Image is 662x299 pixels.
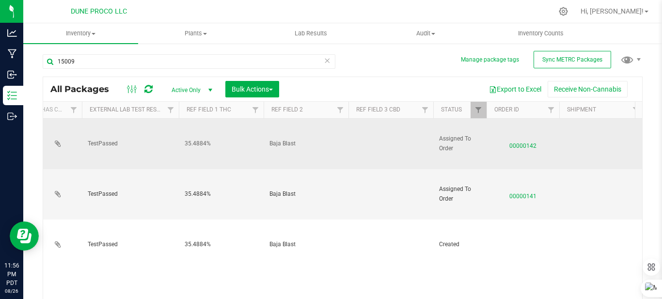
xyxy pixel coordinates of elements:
[10,221,39,251] iframe: Resource center
[88,139,173,148] span: TestPassed
[441,106,462,113] a: Status
[417,102,433,118] a: Filter
[356,106,400,113] a: Ref Field 3 CBD
[23,29,138,38] span: Inventory
[7,70,17,79] inline-svg: Inbound
[225,81,279,97] button: Bulk Actions
[253,23,368,44] a: Lab Results
[232,85,273,93] span: Bulk Actions
[4,261,19,287] p: 11:56 PM PDT
[269,189,343,199] span: Baja Blast
[471,102,487,118] a: Filter
[483,81,548,97] button: Export to Excel
[139,29,252,38] span: Plants
[269,240,343,249] span: Baja Blast
[23,23,138,44] a: Inventory
[163,102,179,118] a: Filter
[71,7,127,16] span: DUNE PROCO LLC
[7,91,17,100] inline-svg: Inventory
[4,287,19,295] p: 08/26
[548,81,628,97] button: Receive Non-Cannabis
[543,102,559,118] a: Filter
[271,106,303,113] a: Ref Field 2
[50,84,119,94] span: All Packages
[185,189,258,199] span: 35.4884%
[557,7,569,16] div: Manage settings
[567,106,596,113] a: Shipment
[138,23,253,44] a: Plants
[581,7,644,15] span: Hi, [PERSON_NAME]!
[66,102,82,118] a: Filter
[282,29,340,38] span: Lab Results
[7,49,17,59] inline-svg: Manufacturing
[439,240,481,249] span: Created
[492,187,553,201] span: 00000141
[369,29,483,38] span: Audit
[185,139,258,148] span: 35.4884%
[628,102,644,118] a: Filter
[332,102,348,118] a: Filter
[185,240,258,249] span: 35.4884%
[439,134,481,153] span: Assigned To Order
[187,106,231,113] a: Ref Field 1 THC
[439,185,481,203] span: Assigned To Order
[368,23,483,44] a: Audit
[88,240,173,249] span: TestPassed
[7,28,17,38] inline-svg: Analytics
[542,56,602,63] span: Sync METRC Packages
[492,137,553,151] span: 00000142
[494,106,519,113] a: Order Id
[505,29,577,38] span: Inventory Counts
[88,189,173,199] span: TestPassed
[7,111,17,121] inline-svg: Outbound
[248,102,264,118] a: Filter
[324,54,331,67] span: Clear
[33,102,82,119] th: Has COA
[461,56,519,64] button: Manage package tags
[534,51,611,68] button: Sync METRC Packages
[269,139,343,148] span: Baja Blast
[90,106,166,113] a: External Lab Test Result
[483,23,598,44] a: Inventory Counts
[43,54,335,69] input: Search Package ID, Item Name, SKU, Lot or Part Number...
